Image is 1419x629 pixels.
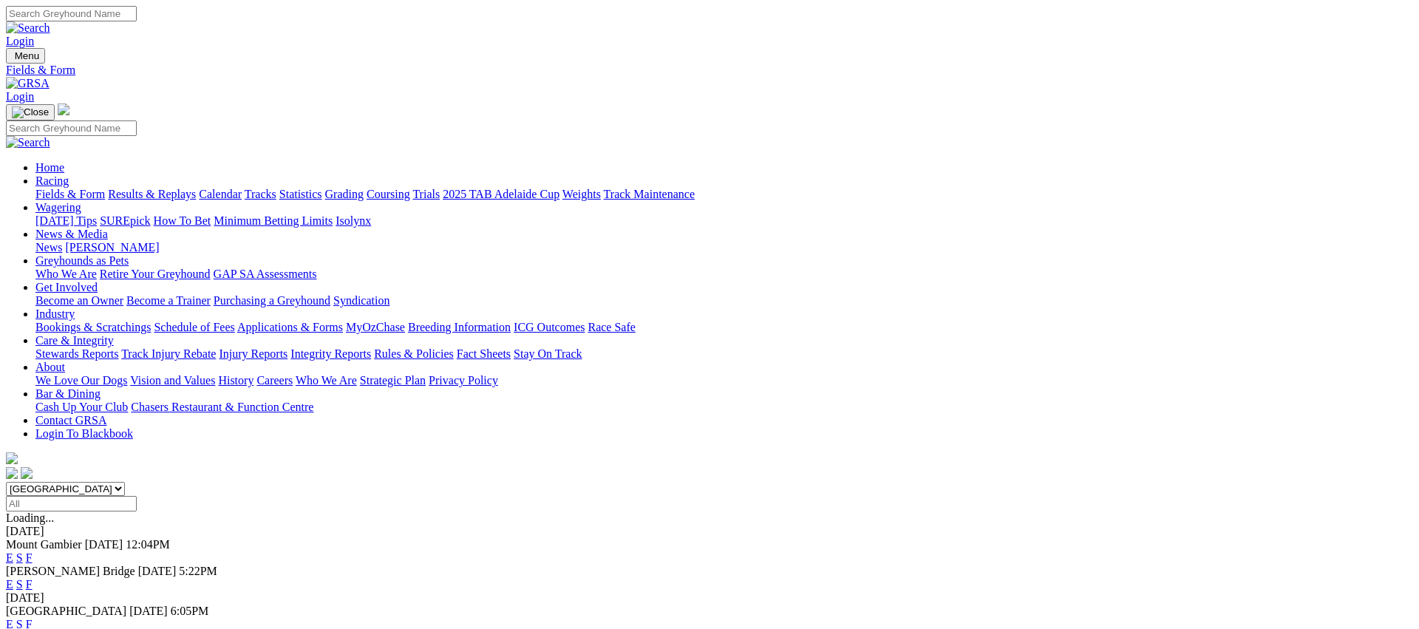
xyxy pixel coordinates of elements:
a: Bar & Dining [35,387,101,400]
a: [PERSON_NAME] [65,241,159,254]
a: Greyhounds as Pets [35,254,129,267]
a: Breeding Information [408,321,511,333]
a: Racing [35,174,69,187]
img: twitter.svg [21,467,33,479]
a: Results & Replays [108,188,196,200]
a: F [26,578,33,591]
span: Mount Gambier [6,538,82,551]
input: Search [6,120,137,136]
div: Care & Integrity [35,347,1413,361]
a: Stay On Track [514,347,582,360]
a: Fact Sheets [457,347,511,360]
div: Greyhounds as Pets [35,268,1413,281]
span: [PERSON_NAME] Bridge [6,565,135,577]
a: Login [6,35,34,47]
a: Syndication [333,294,389,307]
span: [GEOGRAPHIC_DATA] [6,605,126,617]
a: GAP SA Assessments [214,268,317,280]
input: Select date [6,496,137,511]
a: Cash Up Your Club [35,401,128,413]
span: 12:04PM [126,538,170,551]
div: Industry [35,321,1413,334]
a: Track Maintenance [604,188,695,200]
a: E [6,551,13,564]
a: Tracks [245,188,276,200]
a: Vision and Values [130,374,215,387]
a: Integrity Reports [290,347,371,360]
div: About [35,374,1413,387]
div: [DATE] [6,525,1413,538]
input: Search [6,6,137,21]
a: Grading [325,188,364,200]
a: Minimum Betting Limits [214,214,333,227]
a: Careers [256,374,293,387]
img: GRSA [6,77,50,90]
div: Wagering [35,214,1413,228]
div: Bar & Dining [35,401,1413,414]
a: We Love Our Dogs [35,374,127,387]
a: Login To Blackbook [35,427,133,440]
a: News & Media [35,228,108,240]
a: Rules & Policies [374,347,454,360]
a: 2025 TAB Adelaide Cup [443,188,559,200]
a: E [6,578,13,591]
a: Purchasing a Greyhound [214,294,330,307]
a: Login [6,90,34,103]
a: Applications & Forms [237,321,343,333]
div: Get Involved [35,294,1413,307]
a: News [35,241,62,254]
a: Industry [35,307,75,320]
span: 5:22PM [179,565,217,577]
img: logo-grsa-white.png [58,103,69,115]
span: [DATE] [138,565,177,577]
a: ICG Outcomes [514,321,585,333]
a: F [26,551,33,564]
img: logo-grsa-white.png [6,452,18,464]
a: S [16,578,23,591]
span: Loading... [6,511,54,524]
button: Toggle navigation [6,104,55,120]
a: History [218,374,253,387]
a: Schedule of Fees [154,321,234,333]
img: Close [12,106,49,118]
a: Track Injury Rebate [121,347,216,360]
a: Trials [412,188,440,200]
a: S [16,551,23,564]
span: [DATE] [129,605,168,617]
a: Fields & Form [35,188,105,200]
img: Search [6,136,50,149]
img: Search [6,21,50,35]
a: About [35,361,65,373]
a: Coursing [367,188,410,200]
a: Contact GRSA [35,414,106,426]
a: Calendar [199,188,242,200]
a: How To Bet [154,214,211,227]
a: Become a Trainer [126,294,211,307]
a: Race Safe [588,321,635,333]
a: Wagering [35,201,81,214]
a: Isolynx [336,214,371,227]
a: Fields & Form [6,64,1413,77]
span: Menu [15,50,39,61]
span: [DATE] [85,538,123,551]
a: Weights [562,188,601,200]
a: SUREpick [100,214,150,227]
a: Bookings & Scratchings [35,321,151,333]
div: [DATE] [6,591,1413,605]
a: Chasers Restaurant & Function Centre [131,401,313,413]
img: facebook.svg [6,467,18,479]
button: Toggle navigation [6,48,45,64]
a: Injury Reports [219,347,287,360]
a: Privacy Policy [429,374,498,387]
a: Get Involved [35,281,98,293]
a: Stewards Reports [35,347,118,360]
a: MyOzChase [346,321,405,333]
a: Statistics [279,188,322,200]
a: [DATE] Tips [35,214,97,227]
a: Home [35,161,64,174]
a: Who We Are [296,374,357,387]
a: Care & Integrity [35,334,114,347]
span: 6:05PM [171,605,209,617]
div: Racing [35,188,1413,201]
